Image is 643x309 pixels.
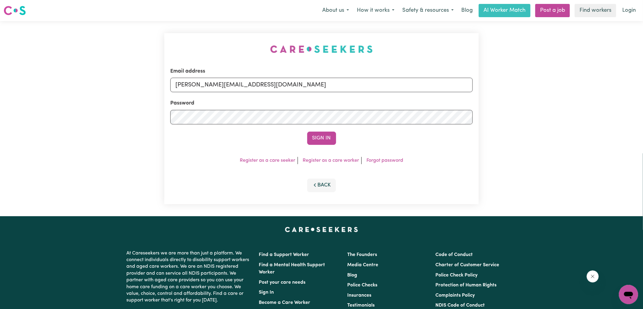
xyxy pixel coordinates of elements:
[479,4,530,17] a: AI Worker Match
[347,273,357,278] a: Blog
[435,283,496,288] a: Protection of Human Rights
[170,78,473,92] input: Email address
[347,303,375,308] a: Testimonials
[353,4,398,17] button: How it works
[435,263,499,267] a: Charter of Customer Service
[170,99,194,107] label: Password
[170,67,205,75] label: Email address
[4,5,26,16] img: Careseekers logo
[347,283,377,288] a: Police Checks
[347,293,371,298] a: Insurances
[4,4,26,17] a: Careseekers logo
[535,4,570,17] a: Post a job
[4,4,36,9] span: Need any help?
[619,4,639,17] a: Login
[259,300,311,305] a: Become a Care Worker
[575,4,616,17] a: Find workers
[318,4,353,17] button: About us
[435,252,473,257] a: Code of Conduct
[435,273,478,278] a: Police Check Policy
[127,248,252,306] p: At Careseekers we are more than just a platform. We connect individuals directly to disability su...
[285,227,358,232] a: Careseekers home page
[240,158,295,163] a: Register as a care seeker
[366,158,403,163] a: Forgot password
[307,132,336,145] button: Sign In
[398,4,458,17] button: Safety & resources
[435,303,485,308] a: NDIS Code of Conduct
[458,4,476,17] a: Blog
[347,252,377,257] a: The Founders
[303,158,359,163] a: Register as a care worker
[435,293,475,298] a: Complaints Policy
[587,270,599,282] iframe: Close message
[259,263,325,275] a: Find a Mental Health Support Worker
[259,280,306,285] a: Post your care needs
[259,252,309,257] a: Find a Support Worker
[347,263,378,267] a: Media Centre
[619,285,638,304] iframe: Button to launch messaging window
[307,179,336,192] button: Back
[259,290,274,295] a: Sign In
